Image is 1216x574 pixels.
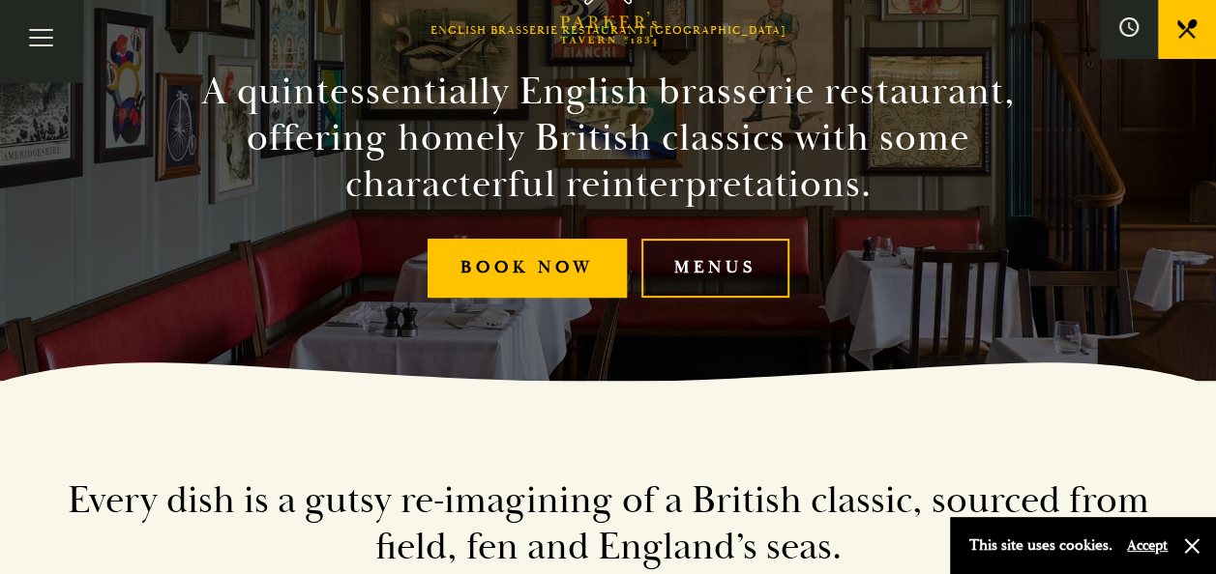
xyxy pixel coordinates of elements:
[430,24,786,38] h1: English Brasserie Restaurant [GEOGRAPHIC_DATA]
[167,69,1050,208] h2: A quintessentially English brasserie restaurant, offering homely British classics with some chara...
[641,239,789,298] a: Menus
[969,531,1112,560] p: This site uses cookies.
[1182,536,1201,556] button: Close and accept
[1127,536,1168,555] button: Accept
[57,477,1160,570] h2: Every dish is a gutsy re-imagining of a British classic, sourced from field, fen and England’s seas.
[428,239,627,298] a: Book Now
